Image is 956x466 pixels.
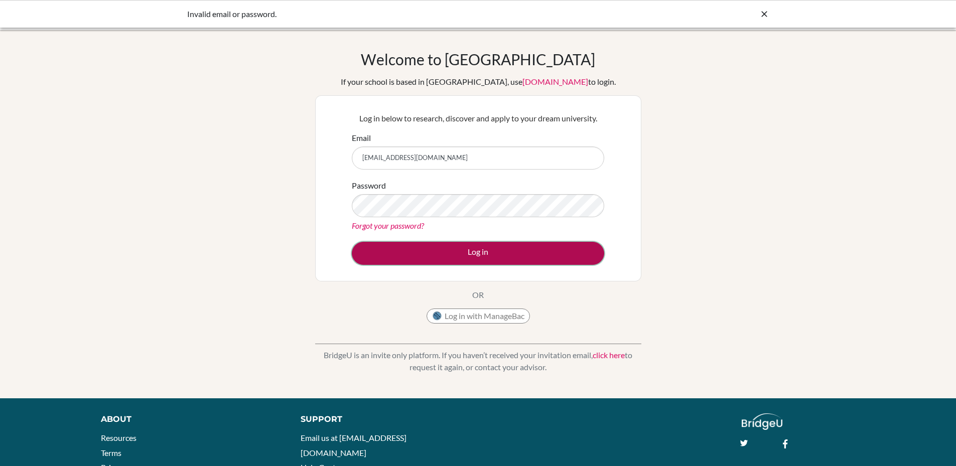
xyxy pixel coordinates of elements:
a: Email us at [EMAIL_ADDRESS][DOMAIN_NAME] [301,433,406,457]
div: Invalid email or password. [187,8,619,20]
label: Email [352,132,371,144]
button: Log in [352,242,604,265]
a: Terms [101,448,121,457]
div: Support [301,413,466,425]
p: Log in below to research, discover and apply to your dream university. [352,112,604,124]
a: [DOMAIN_NAME] [522,77,588,86]
a: click here [593,350,625,360]
p: OR [472,289,484,301]
p: BridgeU is an invite only platform. If you haven’t received your invitation email, to request it ... [315,349,641,373]
a: Resources [101,433,136,442]
img: logo_white@2x-f4f0deed5e89b7ecb1c2cc34c3e3d731f90f0f143d5ea2071677605dd97b5244.png [742,413,782,430]
div: About [101,413,278,425]
button: Log in with ManageBac [427,308,530,324]
h1: Welcome to [GEOGRAPHIC_DATA] [361,50,595,68]
div: If your school is based in [GEOGRAPHIC_DATA], use to login. [341,76,616,88]
label: Password [352,180,386,192]
a: Forgot your password? [352,221,424,230]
